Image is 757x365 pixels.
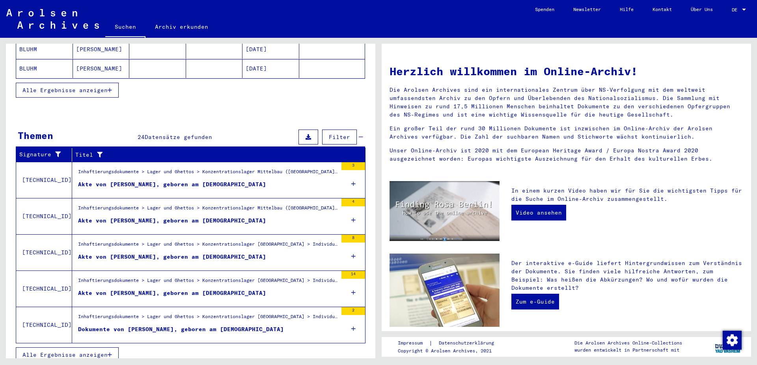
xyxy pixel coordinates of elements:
span: 24 [138,133,145,141]
div: Inhaftierungsdokumente > Lager und Ghettos > Konzentrationslager [GEOGRAPHIC_DATA] > Individuelle... [78,241,337,252]
img: video.jpg [390,181,500,241]
div: Inhaftierungsdokumente > Lager und Ghettos > Konzentrationslager [GEOGRAPHIC_DATA] > Individuelle... [78,313,337,324]
a: Datenschutzerklärung [433,339,503,347]
td: [TECHNICAL_ID] [16,271,72,307]
div: 2 [341,307,365,315]
a: Zum e-Guide [511,294,559,309]
a: Suchen [105,17,145,38]
div: 8 [341,235,365,243]
p: Ein großer Teil der rund 30 Millionen Dokumente ist inzwischen im Online-Archiv der Arolsen Archi... [390,124,743,141]
mat-cell: BLUHM [16,59,73,78]
span: DE [732,7,740,13]
mat-cell: [DATE] [242,59,299,78]
img: Zustimmung ändern [723,331,742,350]
div: Akte von [PERSON_NAME], geboren am [DEMOGRAPHIC_DATA] [78,253,266,261]
mat-cell: [DATE] [242,40,299,59]
span: Alle Ergebnisse anzeigen [22,351,108,358]
span: Filter [329,133,350,141]
button: Alle Ergebnisse anzeigen [16,347,119,362]
div: Akte von [PERSON_NAME], geboren am [DEMOGRAPHIC_DATA] [78,289,266,297]
h1: Herzlich willkommen im Online-Archiv! [390,63,743,80]
a: Archiv erkunden [145,17,218,36]
div: Inhaftierungsdokumente > Lager und Ghettos > Konzentrationslager Mittelbau ([GEOGRAPHIC_DATA]) > ... [78,204,337,215]
img: yv_logo.png [713,337,743,356]
mat-cell: [PERSON_NAME] [73,59,130,78]
p: wurden entwickelt in Partnerschaft mit [574,346,682,354]
p: In einem kurzen Video haben wir für Sie die wichtigsten Tipps für die Suche im Online-Archiv zusa... [511,187,743,203]
p: Die Arolsen Archives Online-Collections [574,339,682,346]
div: | [398,339,503,347]
div: Akte von [PERSON_NAME], geboren am [DEMOGRAPHIC_DATA] [78,217,266,225]
div: Titel [75,151,346,159]
div: Inhaftierungsdokumente > Lager und Ghettos > Konzentrationslager [GEOGRAPHIC_DATA] > Individuelle... [78,277,337,288]
img: eguide.jpg [390,254,500,327]
div: 4 [341,198,365,206]
a: Impressum [398,339,429,347]
td: [TECHNICAL_ID] [16,307,72,343]
button: Filter [322,130,357,145]
div: Akte von [PERSON_NAME], geboren am [DEMOGRAPHIC_DATA] [78,180,266,189]
p: Der interaktive e-Guide liefert Hintergrundwissen zum Verständnis der Dokumente. Sie finden viele... [511,259,743,292]
td: [TECHNICAL_ID] [16,162,72,198]
p: Die Arolsen Archives sind ein internationales Zentrum über NS-Verfolgung mit dem weltweit umfasse... [390,86,743,119]
td: [TECHNICAL_ID] [16,234,72,271]
div: 14 [341,271,365,279]
div: Signature [19,148,72,161]
div: Inhaftierungsdokumente > Lager und Ghettos > Konzentrationslager Mittelbau ([GEOGRAPHIC_DATA]) > ... [78,168,337,179]
div: Titel [75,148,356,161]
p: Copyright © Arolsen Archives, 2021 [398,347,503,354]
span: Alle Ergebnisse anzeigen [22,87,108,94]
p: Unser Online-Archiv ist 2020 mit dem European Heritage Award / Europa Nostra Award 2020 ausgezeic... [390,146,743,163]
div: 3 [341,162,365,170]
div: Signature [19,150,62,159]
button: Alle Ergebnisse anzeigen [16,83,119,98]
td: [TECHNICAL_ID] [16,198,72,234]
img: Arolsen_neg.svg [6,9,99,29]
div: Themen [18,128,53,143]
a: Video ansehen [511,205,566,220]
mat-cell: BLUHM [16,40,73,59]
mat-cell: [PERSON_NAME] [73,40,130,59]
div: Dokumente von [PERSON_NAME], geboren am [DEMOGRAPHIC_DATA] [78,325,284,334]
span: Datensätze gefunden [145,133,212,141]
